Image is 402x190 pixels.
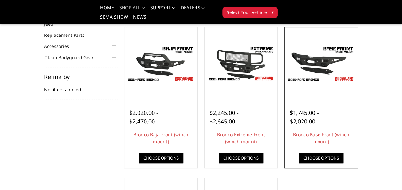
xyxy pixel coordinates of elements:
[44,74,118,80] h5: Refine by
[226,9,267,16] span: Select Your Vehicle
[126,44,196,83] img: Bodyguard Ford Bronco
[119,5,145,15] a: shop all
[126,29,196,99] a: Bodyguard Ford Bronco Bronco Baja Front (winch mount)
[44,74,118,99] div: No filters applied
[44,32,92,38] a: Replacement Parts
[299,153,343,163] a: Choose Options
[206,29,276,99] a: Bronco Extreme Front (winch mount) Bronco Extreme Front (winch mount)
[100,15,128,24] a: SEMA Show
[150,5,176,15] a: Support
[217,131,265,145] a: Bronco Extreme Front (winch mount)
[289,109,319,125] span: $1,745.00 - $2,020.00
[129,109,158,125] span: $2,020.00 - $2,470.00
[286,29,356,99] a: Freedom Series - Bronco Base Front Bumper Bronco Base Front (winch mount)
[286,44,356,83] img: Freedom Series - Bronco Base Front Bumper
[44,54,102,61] a: #TeamBodyguard Gear
[133,131,189,145] a: Bronco Baja Front (winch mount)
[293,131,349,145] a: Bronco Base Front (winch mount)
[100,5,114,15] a: Home
[181,5,205,15] a: Dealers
[271,9,273,15] span: ▾
[44,43,77,50] a: Accessories
[219,153,263,163] a: Choose Options
[222,7,278,18] button: Select Your Vehicle
[139,153,183,163] a: Choose Options
[206,44,276,83] img: Bronco Extreme Front (winch mount)
[209,109,239,125] span: $2,245.00 - $2,645.00
[133,15,146,24] a: News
